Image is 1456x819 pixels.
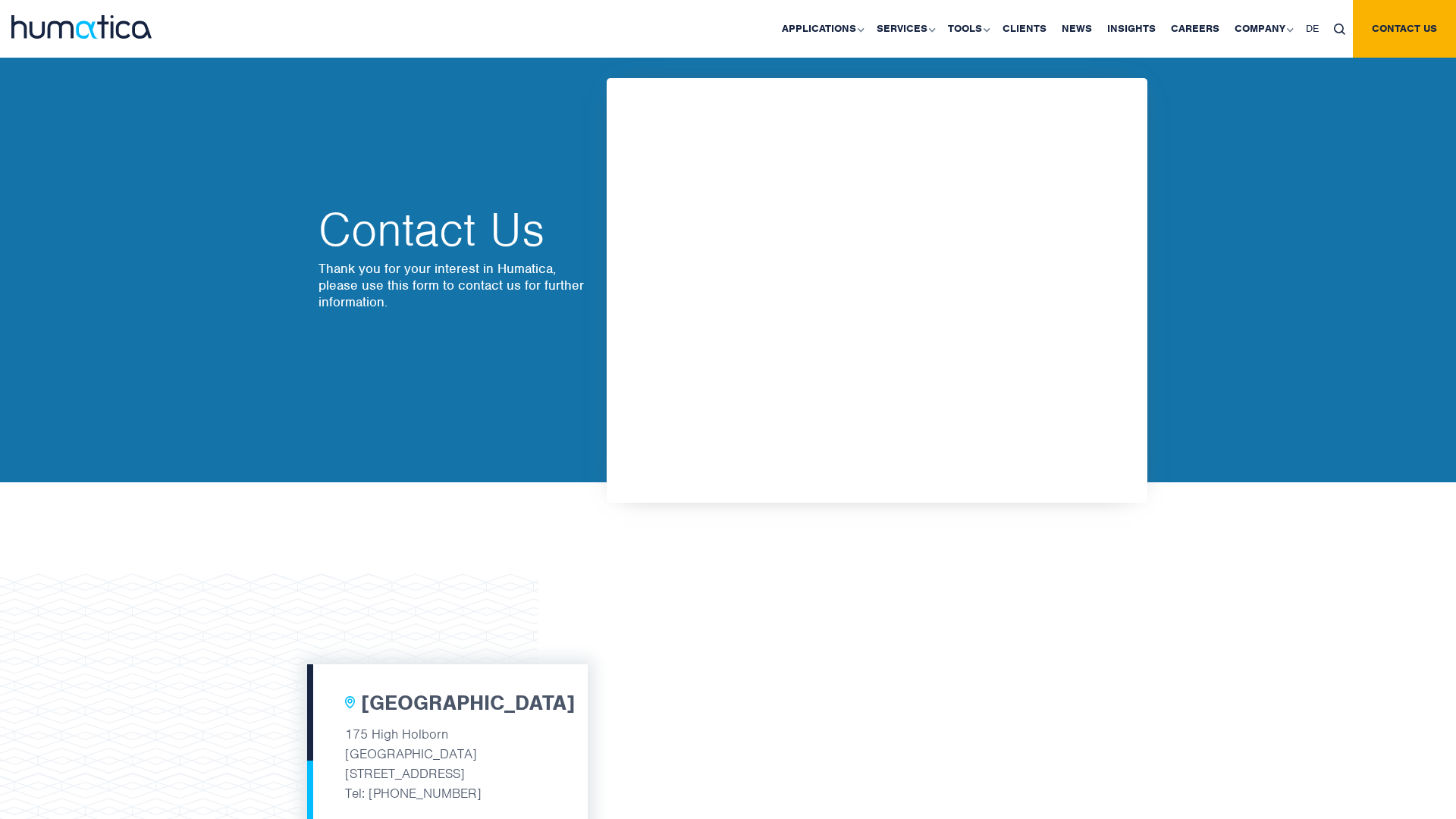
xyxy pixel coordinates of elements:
[318,207,591,253] h2: Contact Us
[345,744,550,764] p: [GEOGRAPHIC_DATA]
[345,783,550,803] p: Tel: [PHONE_NUMBER]
[11,15,152,39] img: logo
[345,764,550,783] p: [STREET_ADDRESS]
[1306,22,1319,35] span: DE
[1334,24,1345,35] img: search_icon
[361,691,575,717] h2: [GEOGRAPHIC_DATA]
[345,724,550,744] p: 175 High Holborn
[318,260,591,310] p: Thank you for your interest in Humatica, please use this form to contact us for further information.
